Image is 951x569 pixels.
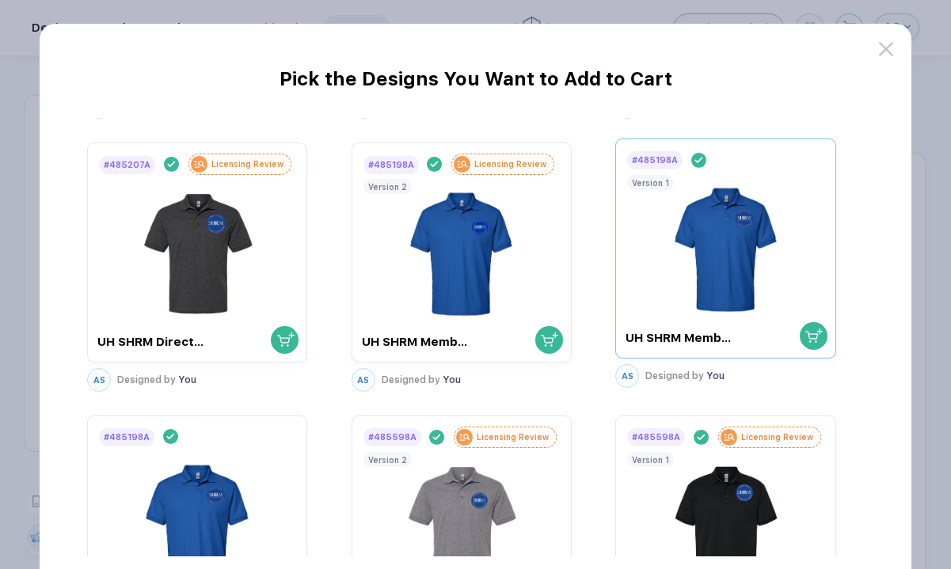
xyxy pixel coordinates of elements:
[104,160,150,170] div: # 485207A
[362,335,471,349] div: UH SHRM Member Shirts
[271,326,299,354] button: shopping cart
[666,171,786,316] img: 2c8ae048-3e14-4cc1-a321-faf20ab47c7e_nt_front_1749460419840.jpg
[104,432,150,442] div: # 485198A
[800,322,827,350] button: shopping cart
[368,182,407,192] div: Version 2
[474,159,546,169] div: Licensing Review
[541,331,558,348] img: shopping cart
[352,368,375,392] button: AS
[477,432,549,442] div: Licensing Review
[382,374,461,385] div: You
[117,374,196,385] div: You
[632,455,669,465] div: Version 1
[622,371,633,381] span: AS
[97,335,207,349] div: UH SHRM Director
[741,432,813,442] div: Licensing Review
[368,160,414,170] div: # 485198A
[535,326,563,354] button: shopping cart
[352,138,600,396] button: #485198ALicensing Reviewshopping cart UH SHRM Member ShirtsVersion 2ASDesigned by You
[382,374,440,385] span: Designed by
[615,364,639,388] button: AS
[632,155,678,165] div: # 485198A
[87,67,864,118] div: Pick the Designs You Want to Add to Cart
[117,374,176,385] span: Designed by
[645,370,704,381] span: Designed by
[87,368,111,392] button: AS
[615,138,864,396] button: #485198Ashopping cart UH SHRM Member ShirtsVersion 1ASDesigned by You
[805,327,823,344] img: shopping cart
[211,159,283,169] div: Licensing Review
[632,178,669,188] div: Version 1
[368,432,417,442] div: # 485598A
[277,331,295,348] img: shopping cart
[93,375,105,385] span: AS
[87,138,336,396] button: #485207ALicensing Reviewshopping cart UH SHRM DirectorASDesigned by You
[368,455,407,465] div: Version 2
[626,331,735,345] div: UH SHRM Member Shirts
[632,432,680,442] div: # 485598A
[357,375,369,385] span: AS
[645,370,725,381] div: You
[401,176,521,321] img: 3f071ca0-0766-4096-978a-fea865912250_nt_front_1750892849575.jpg
[137,176,257,321] img: 072f29a5-29c9-4f92-80a5-4fceac0b79a5_nt_front_1749405128067.jpg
